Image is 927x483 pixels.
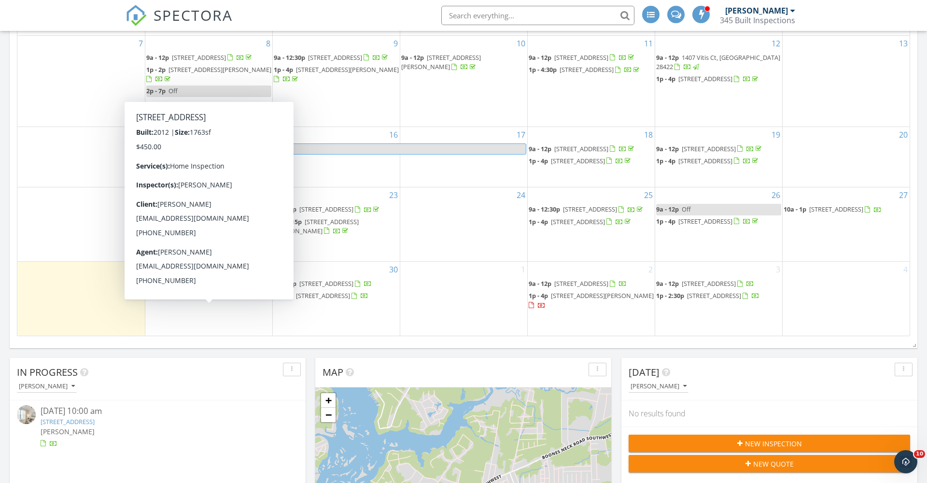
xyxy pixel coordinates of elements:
td: Go to September 17, 2025 [400,127,527,187]
td: Go to September 7, 2025 [17,35,145,127]
span: [STREET_ADDRESS] [678,156,732,165]
span: 1407 Vitis Ct, [GEOGRAPHIC_DATA] 28422 [656,53,780,71]
span: 9a - 12p [529,279,551,288]
span: [STREET_ADDRESS] [169,291,223,300]
td: Go to September 9, 2025 [272,35,400,127]
span: [STREET_ADDRESS] [682,279,736,288]
span: [STREET_ADDRESS][PERSON_NAME] [169,65,271,74]
span: 2p - 7p [146,86,166,95]
a: [STREET_ADDRESS] [41,417,95,426]
a: Go to September 7, 2025 [137,36,145,51]
a: 1p - 4p [STREET_ADDRESS] [529,156,632,165]
td: Go to September 29, 2025 [145,262,272,336]
td: Go to October 4, 2025 [782,262,910,336]
span: [STREET_ADDRESS] [308,53,362,62]
a: Go to October 1, 2025 [519,262,527,277]
a: 9a - 12p [STREET_ADDRESS] [529,279,627,288]
span: [STREET_ADDRESS] [551,217,605,226]
span: New Quote [753,459,794,469]
span: 1p - 4:30p [529,65,557,74]
a: 9a - 12p [STREET_ADDRESS] [656,279,754,288]
span: 1p - 4p [656,217,675,226]
a: 1p - 2p [STREET_ADDRESS][PERSON_NAME] [146,64,271,85]
span: [STREET_ADDRESS] [299,205,353,213]
div: [DATE] 10:00 am [41,405,275,417]
a: Go to September 27, 2025 [897,187,910,203]
a: Go to September 8, 2025 [264,36,272,51]
div: [PERSON_NAME] [631,383,687,390]
span: Map [323,366,343,379]
span: Off [169,144,178,153]
a: Go to September 11, 2025 [642,36,655,51]
a: 9a - 12p [STREET_ADDRESS] [274,204,399,215]
a: 1p - 4p [STREET_ADDRESS][PERSON_NAME] [274,64,399,85]
button: New Quote [629,455,910,472]
a: 9a - 12p [STREET_ADDRESS] [529,53,636,62]
span: Off [169,217,178,226]
span: 1p - 4p [529,156,548,165]
span: 1p - 6p [146,217,166,226]
a: 1p - 4p [STREET_ADDRESS][PERSON_NAME] [274,65,399,83]
span: 9a - 12p [529,53,551,62]
a: 9a - 12p [STREET_ADDRESS] [529,143,654,155]
span: 9a - 12:30p [529,205,560,213]
span: 1p - 2p [146,65,166,74]
a: 1p - 4p [STREET_ADDRESS] [146,291,241,300]
a: 9a - 12p [STREET_ADDRESS] [656,278,781,290]
a: 9a - 12p [STREET_ADDRESS] [529,278,654,290]
td: Go to September 18, 2025 [527,127,655,187]
td: Go to October 2, 2025 [527,262,655,336]
a: Go to October 2, 2025 [646,262,655,277]
span: [STREET_ADDRESS] [687,291,741,300]
span: [STREET_ADDRESS] [809,205,863,213]
td: Go to September 25, 2025 [527,187,655,262]
a: 1p - 4p [STREET_ADDRESS] [656,216,781,227]
a: Go to September 9, 2025 [392,36,400,51]
a: Go to September 12, 2025 [770,36,782,51]
a: 9a - 12p [STREET_ADDRESS] [529,144,636,153]
td: Go to September 12, 2025 [655,35,782,127]
span: [STREET_ADDRESS] [682,144,736,153]
a: [DATE] 10:00 am [STREET_ADDRESS] [PERSON_NAME] [17,405,298,448]
span: [STREET_ADDRESS] [678,217,732,226]
span: 9a - 12p [656,279,679,288]
span: [STREET_ADDRESS] [181,279,235,288]
span: 1p - 4:15p [274,217,302,226]
a: 9a - 12:30p [STREET_ADDRESS] [274,52,399,64]
a: 9a - 12p [STREET_ADDRESS] [656,144,763,153]
td: Go to September 10, 2025 [400,35,527,127]
div: No results found [621,400,917,426]
span: Off [169,86,178,95]
a: 1p - 4p [STREET_ADDRESS] [656,73,781,85]
span: 1p - 2:30p [656,291,684,300]
a: Go to September 18, 2025 [642,127,655,142]
a: 9a - 12p [STREET_ADDRESS] [274,279,372,288]
a: 1p - 5p [STREET_ADDRESS] [274,291,368,300]
a: 9a - 12p [STREET_ADDRESS][PERSON_NAME] [401,52,526,73]
a: Go to September 17, 2025 [515,127,527,142]
a: 9a - 12:30p [STREET_ADDRESS] [274,53,390,62]
a: Go to September 19, 2025 [770,127,782,142]
a: 9a - 12p [STREET_ADDRESS] [656,143,781,155]
a: Go to September 24, 2025 [515,187,527,203]
td: Go to September 11, 2025 [527,35,655,127]
span: 9a - 12p [401,53,424,62]
span: 1p - 4p [656,156,675,165]
button: New Inspection [629,435,910,452]
td: Go to September 15, 2025 [145,127,272,187]
td: Go to September 22, 2025 [145,187,272,262]
a: Go to September 20, 2025 [897,127,910,142]
span: 1p - 5p [274,291,293,300]
a: 1p - 5p [STREET_ADDRESS] [274,290,399,302]
div: [PERSON_NAME] [19,383,75,390]
a: Zoom in [321,393,336,408]
a: 9a - 12:30p [STREET_ADDRESS] [146,278,271,290]
a: 1p - 4:15p [STREET_ADDRESS][PERSON_NAME] [274,216,399,237]
a: 1p - 4:15p [STREET_ADDRESS][PERSON_NAME] [274,217,359,235]
a: 1p - 4:30p [STREET_ADDRESS] [529,65,641,74]
a: 1p - 4p [STREET_ADDRESS] [656,217,760,226]
span: 9a - 12p [274,205,296,213]
td: Go to September 13, 2025 [782,35,910,127]
span: [STREET_ADDRESS][PERSON_NAME] [551,291,654,300]
span: [STREET_ADDRESS] [554,144,608,153]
